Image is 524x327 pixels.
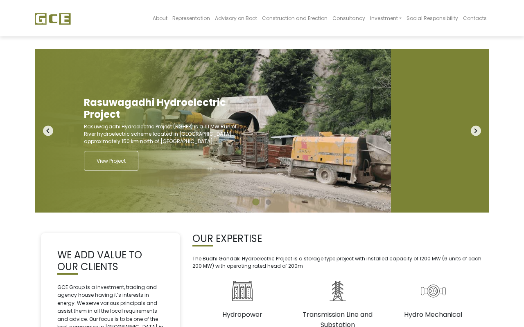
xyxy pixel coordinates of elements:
span: Advisory on Boot [215,15,257,22]
span: Investment [370,15,398,22]
a: Investment [368,2,404,34]
h2: WE ADD VALUE TO OUR CLIENTS [57,249,164,273]
span: Contacts [463,15,487,22]
a: Advisory on Boot [212,2,260,34]
h3: Hydropower [201,309,284,320]
a: Representation [170,2,212,34]
h3: Hydro Mechanical [392,309,475,320]
a: View Project [84,151,138,171]
h2: Rasuwagadhi Hydroelectric Project [84,97,239,121]
h2: OUR EXPERTISE [192,233,483,245]
a: About [150,2,170,34]
p: The Budhi Gandaki Hydroelectric Project is a storage type project with installed capacity of 1200... [192,255,483,270]
a: Contacts [461,2,489,34]
button: 2 of 2 [264,198,272,206]
span: About [153,15,167,22]
a: Social Responsibility [404,2,461,34]
i: navigate_before [43,126,53,136]
span: Representation [172,15,210,22]
span: Consultancy [332,15,365,22]
a: Consultancy [330,2,368,34]
p: Rasuwagadhi Hydroelectric Project (RGHEP) is a 111 MW Run of River hydroelectric scheme located i... [84,123,239,145]
a: Construction and Erection [260,2,330,34]
button: 1 of 2 [252,198,260,206]
img: GCE Group [35,13,71,25]
i: navigate_next [471,126,481,136]
span: Social Responsibility [407,15,458,22]
span: Construction and Erection [262,15,327,22]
